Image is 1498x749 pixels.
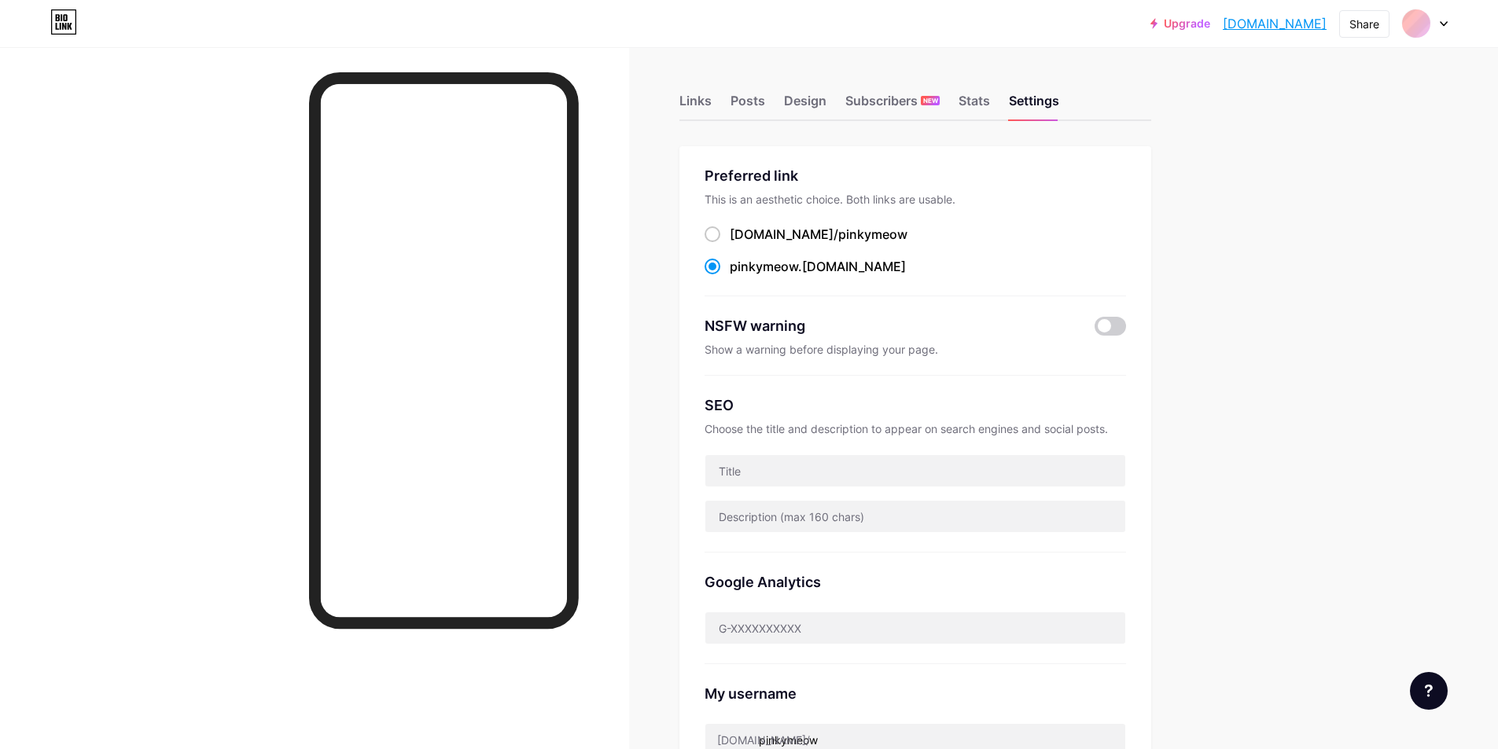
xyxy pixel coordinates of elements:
div: .[DOMAIN_NAME] [730,257,906,276]
div: Choose the title and description to appear on search engines and social posts. [705,422,1126,435]
div: [DOMAIN_NAME]/ [730,225,907,244]
div: [DOMAIN_NAME]/ [717,732,810,748]
div: My username [705,683,1126,704]
input: Title [705,455,1125,486]
div: Stats [959,91,990,119]
div: Show a warning before displaying your page. [705,343,1126,356]
div: Preferred link [705,165,1126,186]
a: Upgrade [1150,17,1210,30]
div: Design [784,91,826,119]
span: pinkymeow [730,259,798,274]
div: This is an aesthetic choice. Both links are usable. [705,193,1126,206]
div: NSFW warning [705,315,1072,336]
div: Google Analytics [705,571,1126,593]
a: [DOMAIN_NAME] [1223,14,1327,33]
span: NEW [923,96,938,105]
div: SEO [705,395,1126,416]
div: Settings [1009,91,1059,119]
div: Subscribers [845,91,940,119]
div: Links [679,91,712,119]
input: G-XXXXXXXXXX [705,612,1125,644]
input: Description (max 160 chars) [705,501,1125,532]
div: Posts [731,91,765,119]
span: pinkymeow [838,226,907,242]
div: Share [1349,16,1379,32]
